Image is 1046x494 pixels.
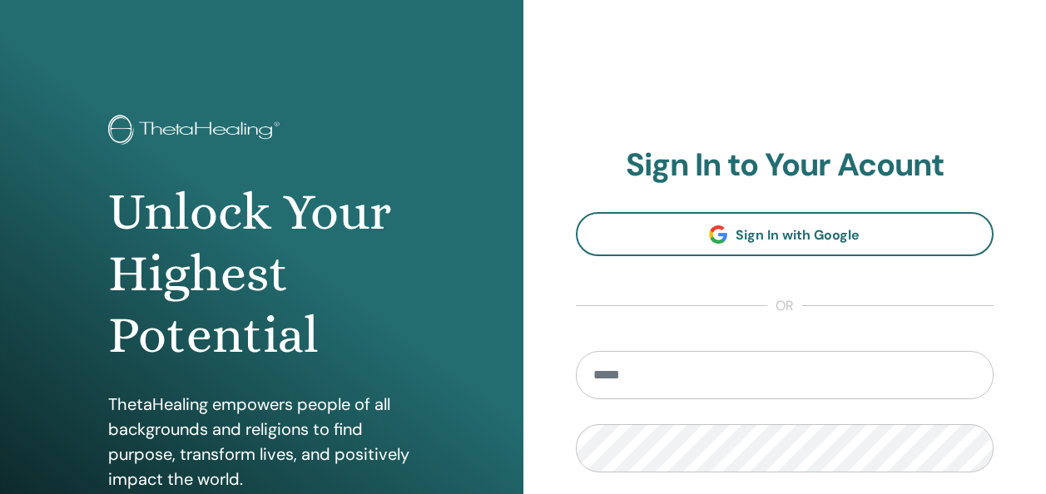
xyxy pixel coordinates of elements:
a: Sign In with Google [576,212,994,256]
span: Sign In with Google [736,226,860,244]
p: ThetaHealing empowers people of all backgrounds and religions to find purpose, transform lives, a... [108,392,415,492]
h1: Unlock Your Highest Potential [108,181,415,367]
h2: Sign In to Your Acount [576,146,994,185]
span: or [767,296,802,316]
